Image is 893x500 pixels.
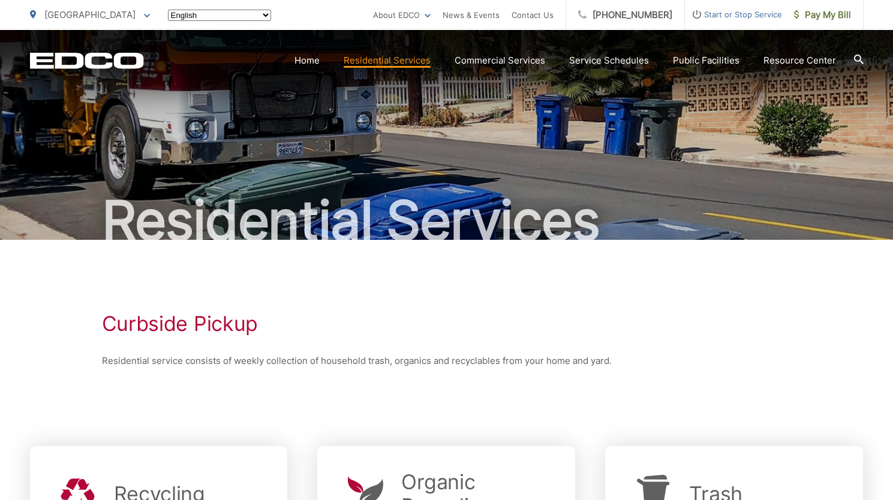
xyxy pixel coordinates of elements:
[763,53,836,68] a: Resource Center
[168,10,271,21] select: Select a language
[443,8,500,22] a: News & Events
[30,52,144,69] a: EDCD logo. Return to the homepage.
[102,354,792,368] p: Residential service consists of weekly collection of household trash, organics and recyclables fr...
[373,8,431,22] a: About EDCO
[455,53,545,68] a: Commercial Services
[344,53,431,68] a: Residential Services
[30,191,864,251] h2: Residential Services
[794,8,851,22] span: Pay My Bill
[512,8,554,22] a: Contact Us
[673,53,739,68] a: Public Facilities
[569,53,649,68] a: Service Schedules
[44,9,136,20] span: [GEOGRAPHIC_DATA]
[294,53,320,68] a: Home
[102,312,792,336] h1: Curbside Pickup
